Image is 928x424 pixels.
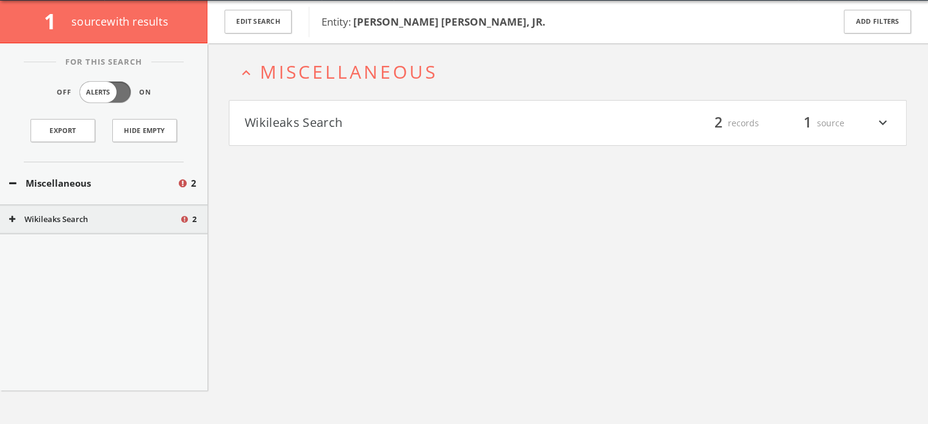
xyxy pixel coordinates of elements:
[9,214,179,226] button: Wikileaks Search
[686,113,759,134] div: records
[771,113,844,134] div: source
[875,113,891,134] i: expand_more
[31,119,95,142] a: Export
[71,14,168,29] span: source with results
[322,15,545,29] span: Entity:
[245,113,568,134] button: Wikileaks Search
[709,112,728,134] span: 2
[191,176,196,190] span: 2
[57,87,71,98] span: Off
[112,119,177,142] button: Hide Empty
[56,56,151,68] span: For This Search
[238,65,254,81] i: expand_less
[225,10,292,34] button: Edit Search
[139,87,151,98] span: On
[9,176,177,190] button: Miscellaneous
[353,15,545,29] b: [PERSON_NAME] [PERSON_NAME], JR.
[192,214,196,226] span: 2
[44,7,67,35] span: 1
[238,62,907,82] button: expand_lessMiscellaneous
[844,10,911,34] button: Add Filters
[260,59,437,84] span: Miscellaneous
[798,112,817,134] span: 1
